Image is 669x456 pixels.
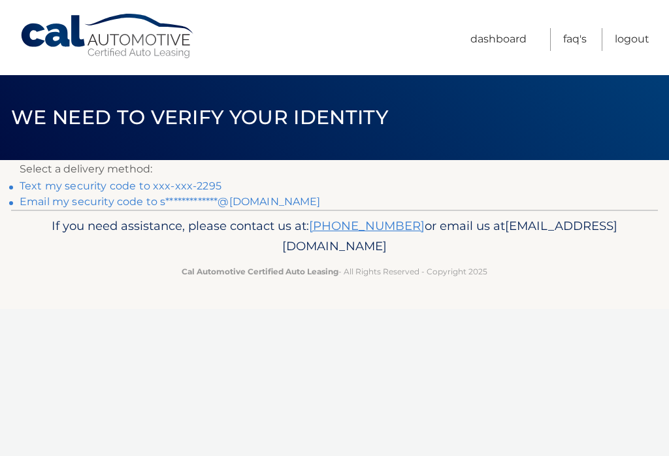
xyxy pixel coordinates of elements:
a: FAQ's [563,28,587,51]
a: Logout [615,28,649,51]
a: [PHONE_NUMBER] [309,218,425,233]
p: Select a delivery method: [20,160,649,178]
a: Dashboard [470,28,527,51]
p: If you need assistance, please contact us at: or email us at [31,216,638,257]
a: Cal Automotive [20,13,196,59]
strong: Cal Automotive Certified Auto Leasing [182,267,338,276]
p: - All Rights Reserved - Copyright 2025 [31,265,638,278]
span: We need to verify your identity [11,105,388,129]
a: Text my security code to xxx-xxx-2295 [20,180,221,192]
